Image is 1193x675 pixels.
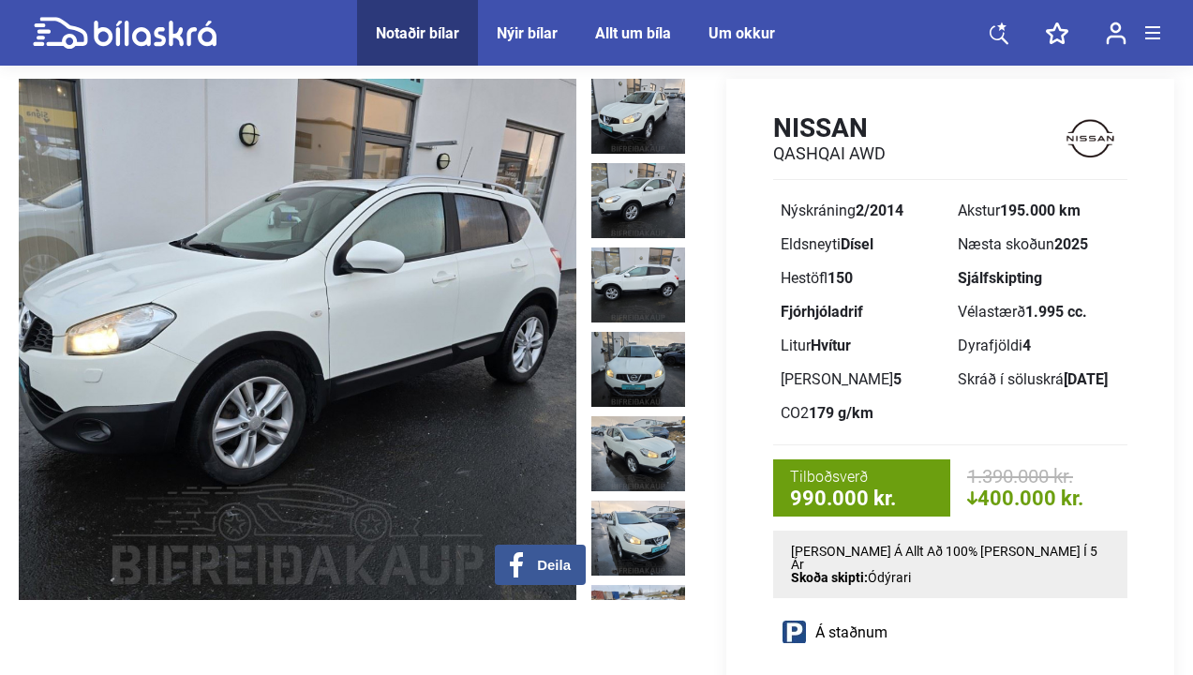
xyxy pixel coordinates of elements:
[967,467,1111,486] span: 1.390.000 kr.
[815,625,887,640] span: Á staðnum
[828,269,853,287] b: 150
[591,501,685,576] img: 1738604369_8819994657346456616_10904342544160713.jpg
[781,271,943,286] div: Hestöfl
[591,416,685,491] img: 1738604369_3735408887191728258_10904342134747743.jpg
[958,372,1120,387] div: Skráð í söluskrá
[781,303,863,321] b: Fjórhjóladrif
[1054,235,1088,253] b: 2025
[1106,22,1126,45] img: user-login.svg
[790,488,933,509] span: 990.000 kr.
[967,487,1111,509] span: 400.000 kr.
[790,467,933,488] span: Tilboðsverð
[376,24,459,42] a: Notaðir bílar
[781,203,943,218] div: Nýskráning
[868,570,911,585] span: Ódýrari
[781,237,943,252] div: Eldsneyti
[1000,202,1081,219] b: 195.000 km
[591,163,685,238] img: 1738604368_4456894938229985558_10904340727815915.jpg
[958,203,1120,218] div: Akstur
[958,338,1120,353] div: Dyrafjöldi
[809,404,873,422] b: 179 g/km
[958,269,1042,287] b: Sjálfskipting
[591,79,685,154] img: 1738604367_3133634869763612752_10904340352442917.jpg
[1054,112,1127,165] img: logo Nissan QASHQAI AWD
[893,370,902,388] b: 5
[841,235,873,253] b: Dísel
[781,338,943,353] div: Litur
[495,545,586,585] button: Deila
[856,202,903,219] b: 2/2014
[958,305,1120,320] div: Vélastærð
[591,585,685,660] img: 1738604370_4250554156486032180_10904342988386730.jpg
[595,24,671,42] a: Allt um bíla
[781,372,943,387] div: [PERSON_NAME]
[1025,303,1087,321] b: 1.995 cc.
[1064,370,1108,388] b: [DATE]
[811,337,851,354] b: Hvítur
[791,570,868,585] strong: Skoða skipti:
[497,24,558,42] a: Nýir bílar
[537,557,571,574] span: Deila
[958,237,1120,252] div: Næsta skoðun
[591,247,685,322] img: 1738604368_6535607176618482641_10904341113305342.jpg
[591,332,685,407] img: 1738604368_7104168187114430451_10904341496771975.jpg
[781,406,943,421] div: CO2
[708,24,775,42] a: Um okkur
[773,112,886,143] h1: Nissan
[791,545,1110,571] p: [PERSON_NAME] á allt að 100% [PERSON_NAME] í 5 ár
[773,143,886,164] h2: QASHQAI AWD
[1022,337,1031,354] b: 4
